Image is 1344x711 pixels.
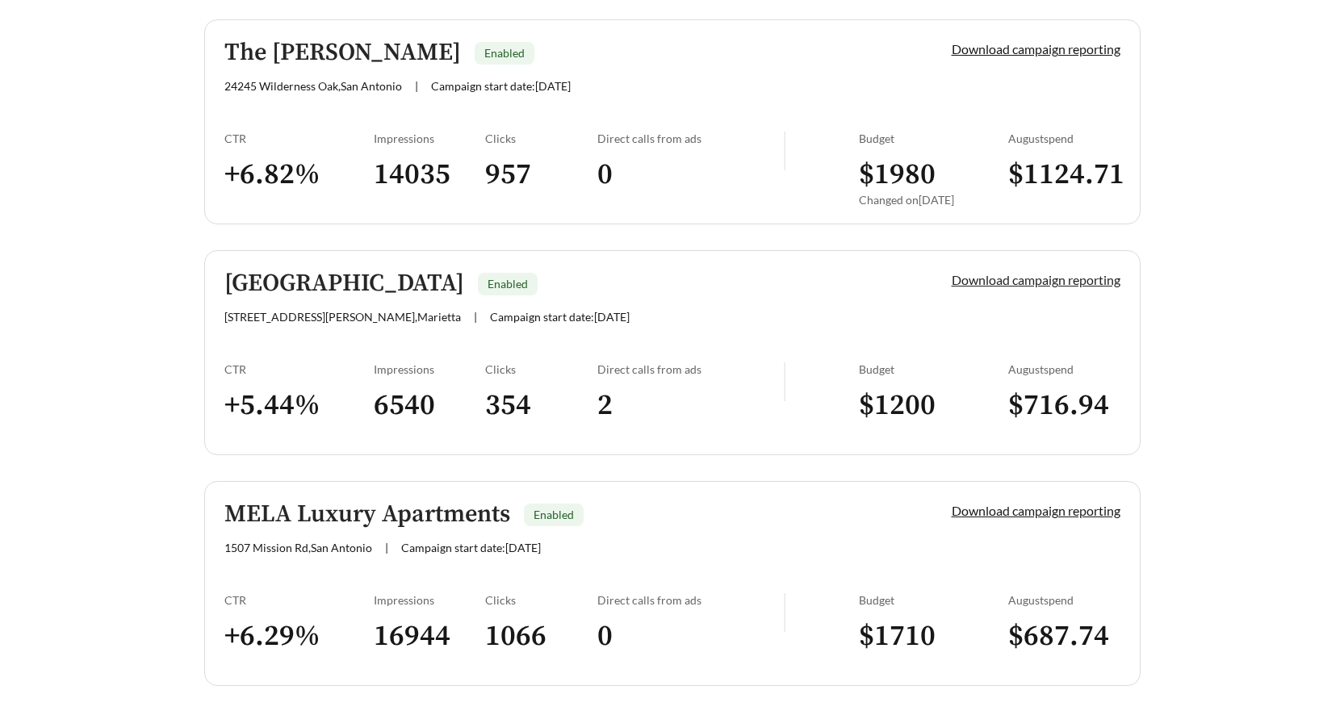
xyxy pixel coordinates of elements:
div: Impressions [374,362,486,376]
span: Campaign start date: [DATE] [401,541,541,554]
img: line [784,362,785,401]
div: Budget [859,362,1008,376]
div: Budget [859,593,1008,607]
a: [GEOGRAPHIC_DATA]Enabled[STREET_ADDRESS][PERSON_NAME],Marietta|Campaign start date:[DATE]Download... [204,250,1141,455]
span: Campaign start date: [DATE] [490,310,630,324]
h3: $ 1200 [859,387,1008,424]
div: August spend [1008,593,1120,607]
h3: $ 1980 [859,157,1008,193]
h3: + 6.29 % [224,618,374,655]
div: August spend [1008,362,1120,376]
h3: $ 1124.71 [1008,157,1120,193]
h3: 6540 [374,387,486,424]
span: Enabled [534,508,574,521]
span: Enabled [484,46,525,60]
h3: $ 1710 [859,618,1008,655]
h3: + 6.82 % [224,157,374,193]
div: Direct calls from ads [597,132,784,145]
a: Download campaign reporting [952,41,1120,56]
div: CTR [224,362,374,376]
span: [STREET_ADDRESS][PERSON_NAME] , Marietta [224,310,461,324]
h3: 0 [597,157,784,193]
div: CTR [224,132,374,145]
div: Direct calls from ads [597,362,784,376]
span: Campaign start date: [DATE] [431,79,571,93]
div: Budget [859,132,1008,145]
div: Impressions [374,593,486,607]
h3: $ 716.94 [1008,387,1120,424]
h3: + 5.44 % [224,387,374,424]
a: MELA Luxury ApartmentsEnabled1507 Mission Rd,San Antonio|Campaign start date:[DATE]Download campa... [204,481,1141,686]
img: line [784,593,785,632]
div: August spend [1008,132,1120,145]
div: Clicks [485,362,597,376]
span: 24245 Wilderness Oak , San Antonio [224,79,402,93]
div: CTR [224,593,374,607]
div: Direct calls from ads [597,593,784,607]
span: | [385,541,388,554]
div: Changed on [DATE] [859,193,1008,207]
h3: 1066 [485,618,597,655]
h3: 16944 [374,618,486,655]
span: | [474,310,477,324]
h3: $ 687.74 [1008,618,1120,655]
h3: 0 [597,618,784,655]
h3: 957 [485,157,597,193]
h3: 14035 [374,157,486,193]
h3: 354 [485,387,597,424]
span: Enabled [488,277,528,291]
div: Clicks [485,593,597,607]
a: The [PERSON_NAME]Enabled24245 Wilderness Oak,San Antonio|Campaign start date:[DATE]Download campa... [204,19,1141,224]
div: Impressions [374,132,486,145]
div: Clicks [485,132,597,145]
h3: 2 [597,387,784,424]
h5: MELA Luxury Apartments [224,501,510,528]
h5: The [PERSON_NAME] [224,40,461,66]
a: Download campaign reporting [952,272,1120,287]
a: Download campaign reporting [952,503,1120,518]
img: line [784,132,785,170]
span: | [415,79,418,93]
span: 1507 Mission Rd , San Antonio [224,541,372,554]
h5: [GEOGRAPHIC_DATA] [224,270,464,297]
